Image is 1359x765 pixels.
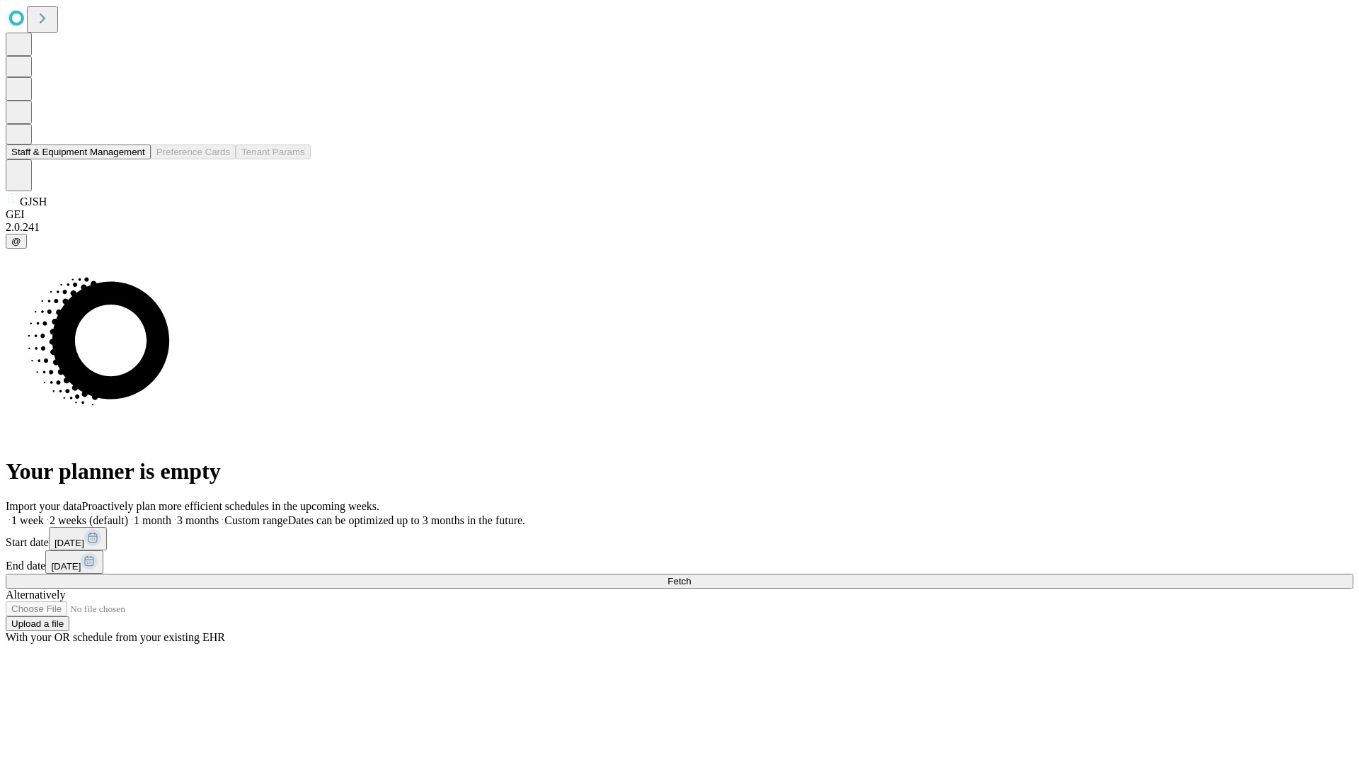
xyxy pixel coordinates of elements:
button: @ [6,234,27,249]
span: Custom range [224,514,287,526]
div: GEI [6,208,1353,221]
span: 2 weeks (default) [50,514,128,526]
span: 1 week [11,514,44,526]
span: GJSH [20,195,47,208]
span: @ [11,236,21,246]
button: Staff & Equipment Management [6,144,151,159]
h1: Your planner is empty [6,458,1353,484]
div: Start date [6,527,1353,550]
span: Alternatively [6,589,65,601]
button: Upload a file [6,616,69,631]
span: [DATE] [55,538,84,548]
span: Dates can be optimized up to 3 months in the future. [288,514,525,526]
span: 1 month [134,514,171,526]
button: Fetch [6,574,1353,589]
span: Proactively plan more efficient schedules in the upcoming weeks. [82,500,379,512]
button: [DATE] [45,550,103,574]
span: Import your data [6,500,82,512]
span: With your OR schedule from your existing EHR [6,631,225,643]
button: Tenant Params [236,144,311,159]
button: Preference Cards [151,144,236,159]
button: [DATE] [49,527,107,550]
span: [DATE] [51,561,81,572]
div: End date [6,550,1353,574]
span: 3 months [177,514,219,526]
span: Fetch [667,576,691,586]
div: 2.0.241 [6,221,1353,234]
